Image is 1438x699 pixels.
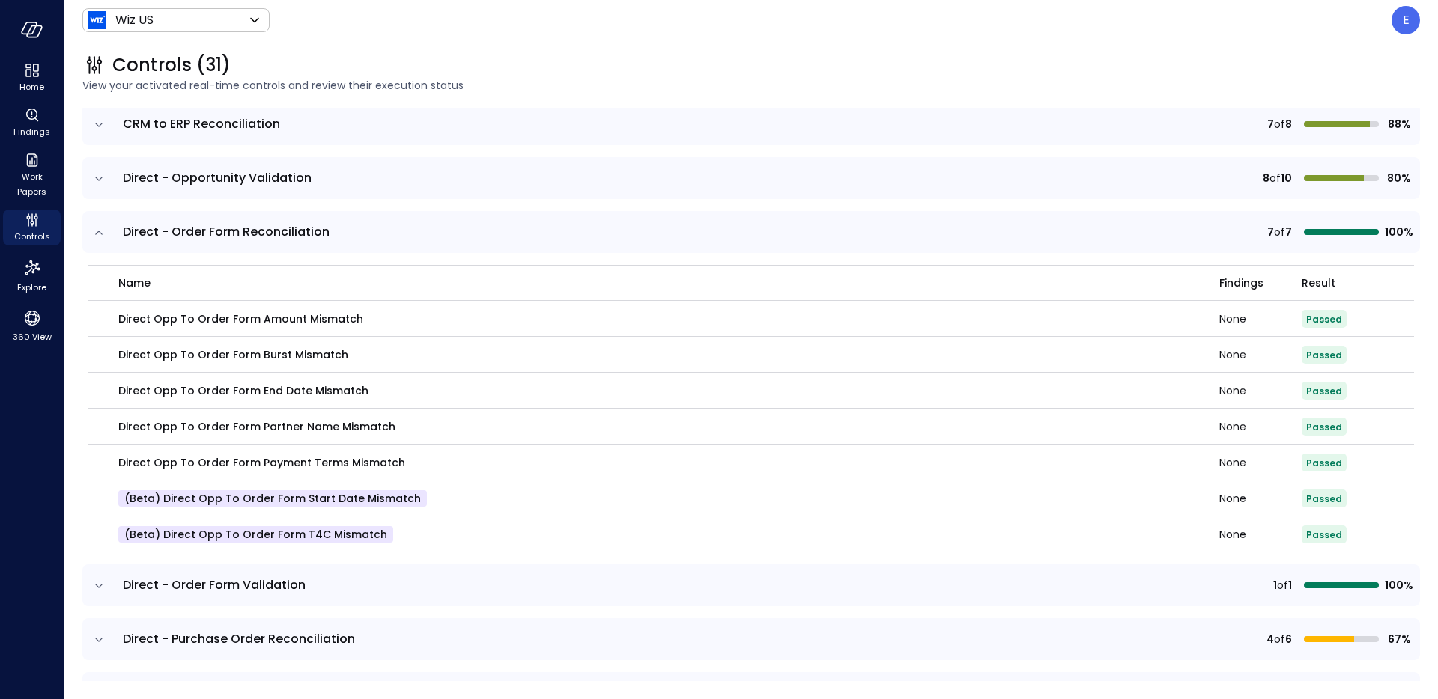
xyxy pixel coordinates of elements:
[1274,631,1285,647] span: of
[1392,6,1420,34] div: Ela Gottesman
[1274,116,1285,132] span: of
[17,280,46,295] span: Explore
[1385,631,1411,647] span: 67%
[1306,313,1342,326] span: Passed
[1267,224,1274,240] span: 7
[1263,170,1269,186] span: 8
[3,105,61,141] div: Findings
[123,223,330,240] span: Direct - Order Form Reconciliation
[3,150,61,201] div: Work Papers
[1219,349,1302,360] div: None
[13,329,52,344] span: 360 View
[123,115,280,132] span: CRM to ERP Reconciliation
[9,169,55,199] span: Work Papers
[1385,170,1411,186] span: 80%
[118,454,405,471] p: Direct Opp To Order Form Payment Terms Mismatch
[1219,385,1302,396] div: None
[82,77,1420,94] span: View your activated real-time controls and review their execution status
[88,11,106,29] img: Icon
[118,275,151,291] span: name
[123,169,312,186] span: Direct - Opportunity Validation
[123,630,355,647] span: Direct - Purchase Order Reconciliation
[118,490,427,507] p: (beta) Direct Opp To Order Form Start Date Mismatch
[112,53,231,77] span: Controls (31)
[115,11,154,29] p: Wiz US
[1269,170,1281,186] span: of
[1285,116,1292,132] span: 8
[1219,421,1302,432] div: None
[1219,457,1302,468] div: None
[91,171,106,186] button: expand row
[118,526,393,543] p: (beta) Direct Opp To Order Form T4C Mismatch
[118,418,395,435] p: Direct Opp To Order Form Partner Name Mismatch
[1281,170,1292,186] span: 10
[118,382,368,399] p: Direct Opp To Order Form End Date Mismatch
[91,632,106,647] button: expand row
[1385,577,1411,593] span: 100%
[3,254,61,296] div: Explore
[1274,224,1285,240] span: of
[123,576,306,593] span: Direct - Order Form Validation
[1306,349,1342,361] span: Passed
[118,311,363,327] p: Direct Opp To Order Form Amount Mismatch
[1219,529,1302,540] div: None
[1267,116,1274,132] span: 7
[1285,631,1292,647] span: 6
[3,210,61,245] div: Controls
[91,225,106,240] button: expand row
[1306,457,1342,469] span: Passed
[1273,577,1277,593] span: 1
[1266,631,1274,647] span: 4
[1306,492,1342,505] span: Passed
[118,347,348,363] p: Direct Opp To Order Form Burst Mismatch
[13,124,50,139] span: Findings
[1277,577,1288,593] span: of
[1403,11,1410,29] p: E
[1306,421,1342,433] span: Passed
[91,579,106,593] button: expand row
[1306,528,1342,541] span: Passed
[1285,224,1292,240] span: 7
[91,117,106,132] button: expand row
[1306,385,1342,397] span: Passed
[1385,224,1411,240] span: 100%
[3,60,61,96] div: Home
[14,229,50,244] span: Controls
[1288,577,1292,593] span: 1
[1302,275,1335,291] span: Result
[1219,275,1263,291] span: Findings
[19,79,44,94] span: Home
[1219,493,1302,504] div: None
[1385,116,1411,132] span: 88%
[1219,314,1302,324] div: None
[3,305,61,346] div: 360 View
